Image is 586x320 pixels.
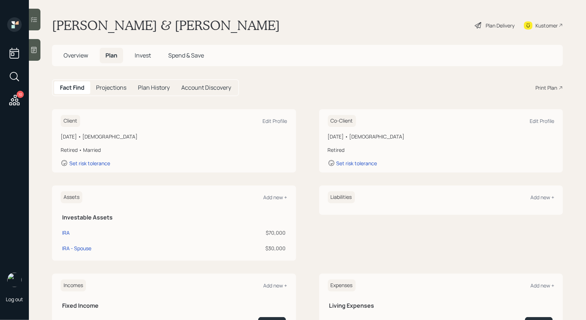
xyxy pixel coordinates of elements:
h5: Fixed Income [62,302,286,309]
h5: Plan History [138,84,170,91]
div: $30,000 [194,244,286,252]
span: Invest [135,51,151,59]
h5: Projections [96,84,126,91]
img: treva-nostdahl-headshot.png [7,273,22,287]
div: Set risk tolerance [69,160,110,167]
div: IRA [62,229,70,236]
div: 10 [17,91,24,98]
span: Spend & Save [168,51,204,59]
span: Overview [64,51,88,59]
div: Kustomer [535,22,558,29]
div: Plan Delivery [486,22,515,29]
h6: Liabilities [328,191,355,203]
h6: Expenses [328,280,356,291]
h1: [PERSON_NAME] & [PERSON_NAME] [52,17,280,33]
div: Retired [328,146,555,154]
div: Edit Profile [530,118,554,124]
h5: Fact Find [60,84,84,91]
div: [DATE] • [DEMOGRAPHIC_DATA] [328,133,555,140]
h5: Investable Assets [62,214,286,221]
div: Log out [6,296,23,303]
div: Add new + [264,194,287,201]
h6: Assets [61,191,82,203]
div: Set risk tolerance [337,160,377,167]
div: [DATE] • [DEMOGRAPHIC_DATA] [61,133,287,140]
div: Add new + [530,194,554,201]
div: Print Plan [535,84,557,91]
h6: Client [61,115,80,127]
div: IRA - Spouse [62,244,91,252]
div: Edit Profile [263,118,287,124]
div: $70,000 [194,229,286,236]
h5: Living Expenses [329,302,553,309]
h6: Co-Client [328,115,356,127]
div: Add new + [530,282,554,289]
div: Add new + [264,282,287,289]
div: Retired • Married [61,146,287,154]
h5: Account Discovery [181,84,231,91]
h6: Incomes [61,280,86,291]
span: Plan [105,51,117,59]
